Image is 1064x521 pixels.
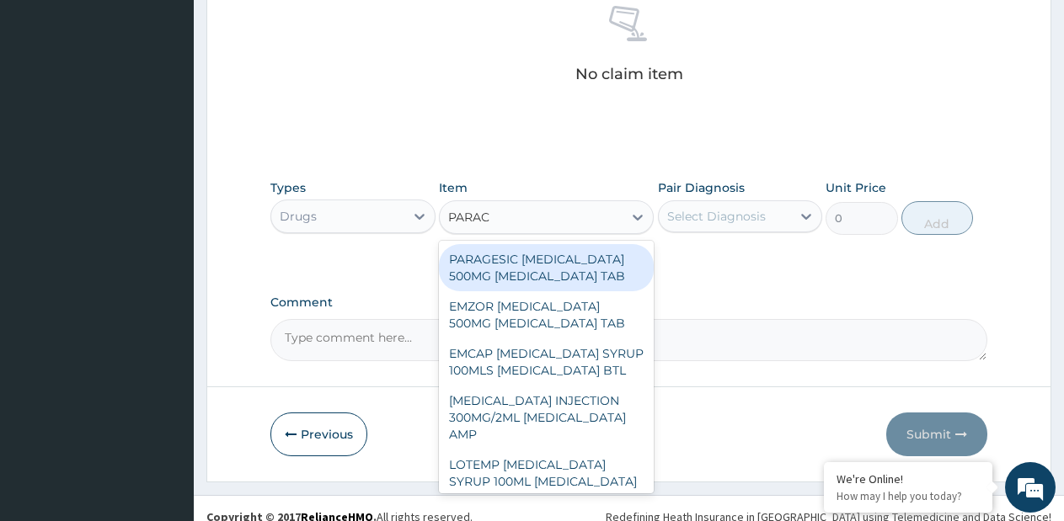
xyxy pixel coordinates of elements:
[88,94,283,116] div: Chat with us now
[439,244,654,291] div: PARAGESIC [MEDICAL_DATA] 500MG [MEDICAL_DATA] TAB
[31,84,68,126] img: d_794563401_company_1708531726252_794563401
[575,66,683,82] p: No claim item
[439,449,654,513] div: LOTEMP [MEDICAL_DATA] SYRUP 100ML [MEDICAL_DATA] BTL
[270,181,306,195] label: Types
[276,8,317,49] div: Minimize live chat window
[901,201,973,235] button: Add
[98,154,233,324] span: We're online!
[439,291,654,338] div: EMZOR [MEDICAL_DATA] 500MG [MEDICAL_DATA] TAB
[837,489,980,503] p: How may I help you today?
[8,344,321,403] textarea: Type your message and hit 'Enter'
[826,179,886,196] label: Unit Price
[270,412,367,456] button: Previous
[837,471,980,486] div: We're Online!
[886,412,987,456] button: Submit
[667,208,766,225] div: Select Diagnosis
[439,179,468,196] label: Item
[658,179,745,196] label: Pair Diagnosis
[439,338,654,385] div: EMCAP [MEDICAL_DATA] SYRUP 100MLS [MEDICAL_DATA] BTL
[270,295,987,310] label: Comment
[280,208,317,225] div: Drugs
[439,385,654,449] div: [MEDICAL_DATA] INJECTION 300MG/2ML [MEDICAL_DATA] AMP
